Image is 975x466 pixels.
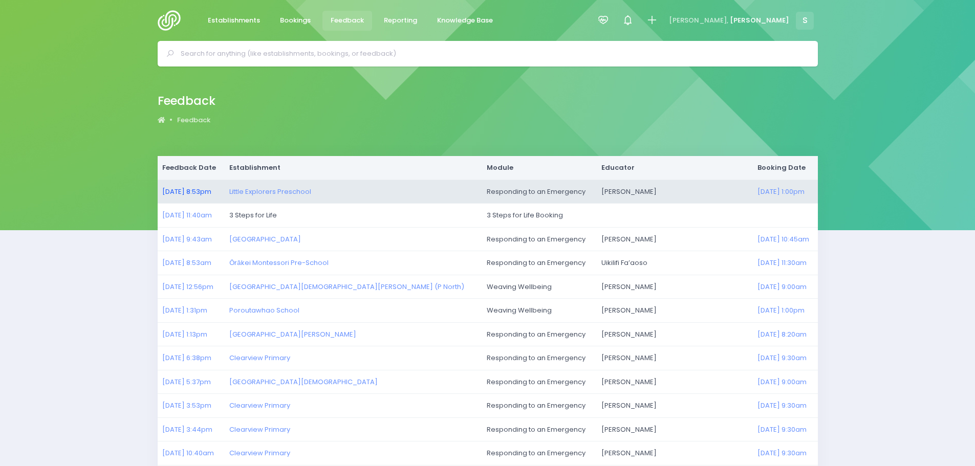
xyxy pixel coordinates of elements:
[177,115,210,125] a: Feedback
[162,258,211,268] a: [DATE] 8:53am
[596,322,753,346] td: [PERSON_NAME]
[229,329,356,339] a: [GEOGRAPHIC_DATA][PERSON_NAME]
[229,448,290,458] a: Clearview Primary
[229,353,290,363] a: Clearview Primary
[162,305,207,315] a: [DATE] 1:31pm
[162,448,214,458] a: [DATE] 10:40am
[596,299,753,323] td: [PERSON_NAME]
[482,251,597,275] td: Responding to an Emergency
[162,425,212,434] a: [DATE] 3:44pm
[229,305,299,315] a: Poroutawhao School
[272,11,319,31] a: Bookings
[482,204,818,228] td: 3 Steps for Life Booking
[162,353,211,363] a: [DATE] 6:38pm
[596,346,753,370] td: [PERSON_NAME]
[757,401,807,410] a: [DATE] 9:30am
[229,377,378,387] a: [GEOGRAPHIC_DATA][DEMOGRAPHIC_DATA]
[482,417,597,441] td: Responding to an Emergency
[162,377,211,387] a: [DATE] 5:37pm
[482,227,597,251] td: Responding to an Emergency
[482,275,597,299] td: Weaving Wellbeing
[229,401,290,410] a: Clearview Primary
[331,15,364,26] span: Feedback
[200,11,269,31] a: Establishments
[181,46,804,61] input: Search for anything (like establishments, bookings, or feedback)
[596,227,753,251] td: [PERSON_NAME]
[596,156,753,180] th: Educator
[596,251,753,275] td: Uikilifi Fa’aoso
[757,425,807,434] a: [DATE] 9:30am
[158,94,215,108] h2: Feedback
[429,11,502,31] a: Knowledge Base
[757,329,807,339] a: [DATE] 8:20am
[596,417,753,441] td: [PERSON_NAME]
[224,156,482,180] th: Establishment
[482,322,597,346] td: Responding to an Emergency
[437,15,493,26] span: Knowledge Base
[596,180,753,204] td: [PERSON_NAME]
[757,377,807,387] a: [DATE] 9:00am
[730,15,789,26] span: [PERSON_NAME]
[757,305,805,315] a: [DATE] 1:00pm
[162,187,211,196] a: [DATE] 8:53pm
[162,401,211,410] a: [DATE] 3:53pm
[796,12,814,30] span: S
[482,370,597,394] td: Responding to an Emergency
[229,258,328,268] a: Ōrākei Montessori Pre-School
[482,156,597,180] th: Module
[596,275,753,299] td: [PERSON_NAME]
[482,299,597,323] td: Weaving Wellbeing
[162,234,212,244] a: [DATE] 9:43am
[757,234,809,244] a: [DATE] 10:45am
[384,15,417,26] span: Reporting
[596,394,753,418] td: [PERSON_NAME]
[158,156,225,180] th: Feedback Date
[596,370,753,394] td: [PERSON_NAME]
[208,15,260,26] span: Establishments
[229,187,311,196] a: Little Explorers Preschool
[229,282,464,292] a: [GEOGRAPHIC_DATA][DEMOGRAPHIC_DATA][PERSON_NAME] (P North)
[757,448,807,458] a: [DATE] 9:30am
[229,210,277,220] span: 3 Steps for Life
[162,329,207,339] a: [DATE] 1:13pm
[757,187,805,196] a: [DATE] 1:00pm
[162,282,213,292] a: [DATE] 12:56pm
[757,282,807,292] a: [DATE] 9:00am
[158,10,187,31] img: Logo
[482,394,597,418] td: Responding to an Emergency
[753,156,818,180] th: Booking Date
[280,15,311,26] span: Bookings
[669,15,728,26] span: [PERSON_NAME],
[376,11,426,31] a: Reporting
[229,425,290,434] a: Clearview Primary
[482,441,597,465] td: Responding to an Emergency
[757,258,807,268] a: [DATE] 11:30am
[596,441,753,465] td: [PERSON_NAME]
[482,180,597,204] td: Responding to an Emergency
[482,346,597,370] td: Responding to an Emergency
[162,210,212,220] a: [DATE] 11:40am
[229,234,301,244] a: [GEOGRAPHIC_DATA]
[322,11,373,31] a: Feedback
[757,353,807,363] a: [DATE] 9:30am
